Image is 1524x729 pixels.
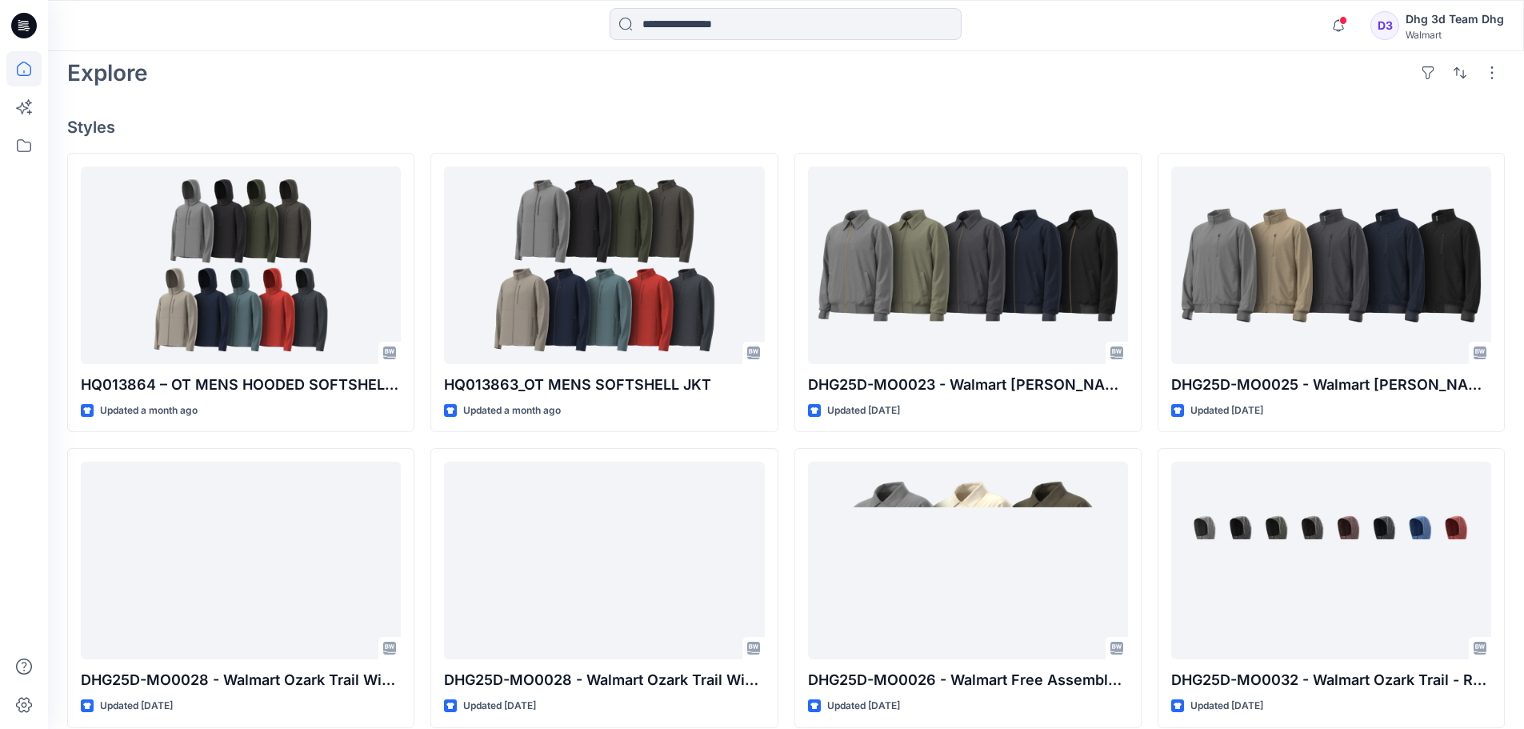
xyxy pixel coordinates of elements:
p: Updated a month ago [100,403,198,419]
p: Updated [DATE] [827,698,900,715]
p: DHG25D-MO0028 - Walmart Ozark Trail Windbreakert [81,669,401,691]
p: Updated [DATE] [1190,403,1263,419]
div: Dhg 3d Team Dhg [1406,10,1504,29]
a: DHG25D-MO0032 - Walmart Ozark Trail - Rain Jacket [1171,462,1491,659]
h2: Explore [67,60,148,86]
p: Updated [DATE] [100,698,173,715]
p: DHG25D-MO0032 - Walmart Ozark Trail - Rain Jacket [1171,669,1491,691]
p: DHG25D-MO0026 - Walmart Free Assembly-Utility Jacket ( wash Program) [808,669,1128,691]
a: HQ013863_OT MENS SOFTSHELL JKT [444,166,764,364]
p: DHG25D-MO0028 - Walmart Ozark Trail Windbreakert Hood Out [444,669,764,691]
p: DHG25D-MO0025 - Walmart [PERSON_NAME]-The Players Jacket [1171,374,1491,396]
a: DHG25D-MO0028 - Walmart Ozark Trail Windbreakert [81,462,401,659]
p: Updated [DATE] [463,698,536,715]
a: DHG25D-MO0023 - Walmart George-The Club Jacket [808,166,1128,364]
p: Updated [DATE] [827,403,900,419]
p: Updated [DATE] [1190,698,1263,715]
a: DHG25D-MO0025 - Walmart George-The Players Jacket [1171,166,1491,364]
div: D3 [1370,11,1399,40]
p: HQ013863_OT MENS SOFTSHELL JKT [444,374,764,396]
h4: Styles [67,118,1505,137]
p: HQ013864 – OT MENS HOODED SOFTSHELL JKT [81,374,401,396]
p: DHG25D-MO0023 - Walmart [PERSON_NAME]-The Club Jacket [808,374,1128,396]
a: DHG25D-MO0026 - Walmart Free Assembly-Utility Jacket ( wash Program) [808,462,1128,659]
a: DHG25D-MO0028 - Walmart Ozark Trail Windbreakert Hood Out [444,462,764,659]
a: HQ013864 – OT MENS HOODED SOFTSHELL JKT [81,166,401,364]
div: Walmart [1406,29,1504,41]
p: Updated a month ago [463,403,561,419]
